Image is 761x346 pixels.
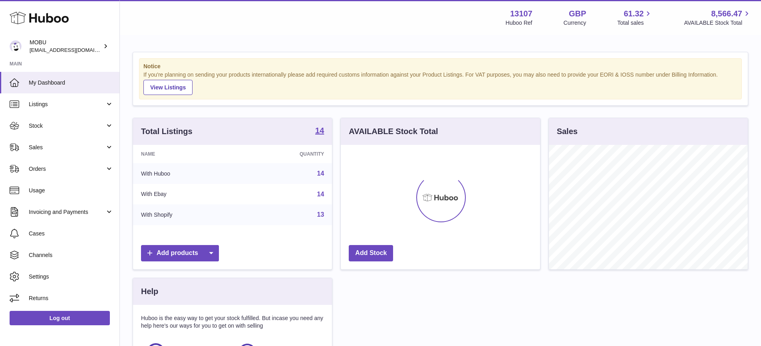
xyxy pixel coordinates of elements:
a: 14 [317,170,324,177]
td: With Shopify [133,204,240,225]
th: Quantity [240,145,332,163]
span: Channels [29,251,113,259]
td: With Huboo [133,163,240,184]
strong: Notice [143,63,737,70]
a: 8,566.47 AVAILABLE Stock Total [684,8,751,27]
span: Stock [29,122,105,130]
p: Huboo is the easy way to get your stock fulfilled. But incase you need any help here's our ways f... [141,314,324,330]
div: MOBU [30,39,101,54]
div: Currency [564,19,586,27]
span: Total sales [617,19,653,27]
span: 8,566.47 [711,8,742,19]
span: Cases [29,230,113,237]
h3: AVAILABLE Stock Total [349,126,438,137]
h3: Sales [557,126,578,137]
a: Add Stock [349,245,393,261]
div: Huboo Ref [506,19,533,27]
h3: Total Listings [141,126,193,137]
a: 61.32 Total sales [617,8,653,27]
strong: 14 [315,127,324,134]
th: Name [133,145,240,163]
span: Sales [29,144,105,151]
span: Returns [29,295,113,302]
span: Usage [29,187,113,194]
a: Add products [141,245,219,261]
span: [EMAIL_ADDRESS][DOMAIN_NAME] [30,47,117,53]
a: 13 [317,211,324,218]
a: 14 [315,127,324,136]
a: 14 [317,191,324,198]
a: Log out [10,311,110,325]
strong: 13107 [510,8,533,19]
div: If you're planning on sending your products internationally please add required customs informati... [143,71,737,95]
td: With Ebay [133,184,240,205]
span: My Dashboard [29,79,113,87]
img: mo@mobu.co.uk [10,40,22,52]
span: AVAILABLE Stock Total [684,19,751,27]
h3: Help [141,286,158,297]
span: Listings [29,101,105,108]
span: 61.32 [624,8,644,19]
a: View Listings [143,80,193,95]
span: Invoicing and Payments [29,208,105,216]
span: Settings [29,273,113,281]
span: Orders [29,165,105,173]
strong: GBP [569,8,586,19]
